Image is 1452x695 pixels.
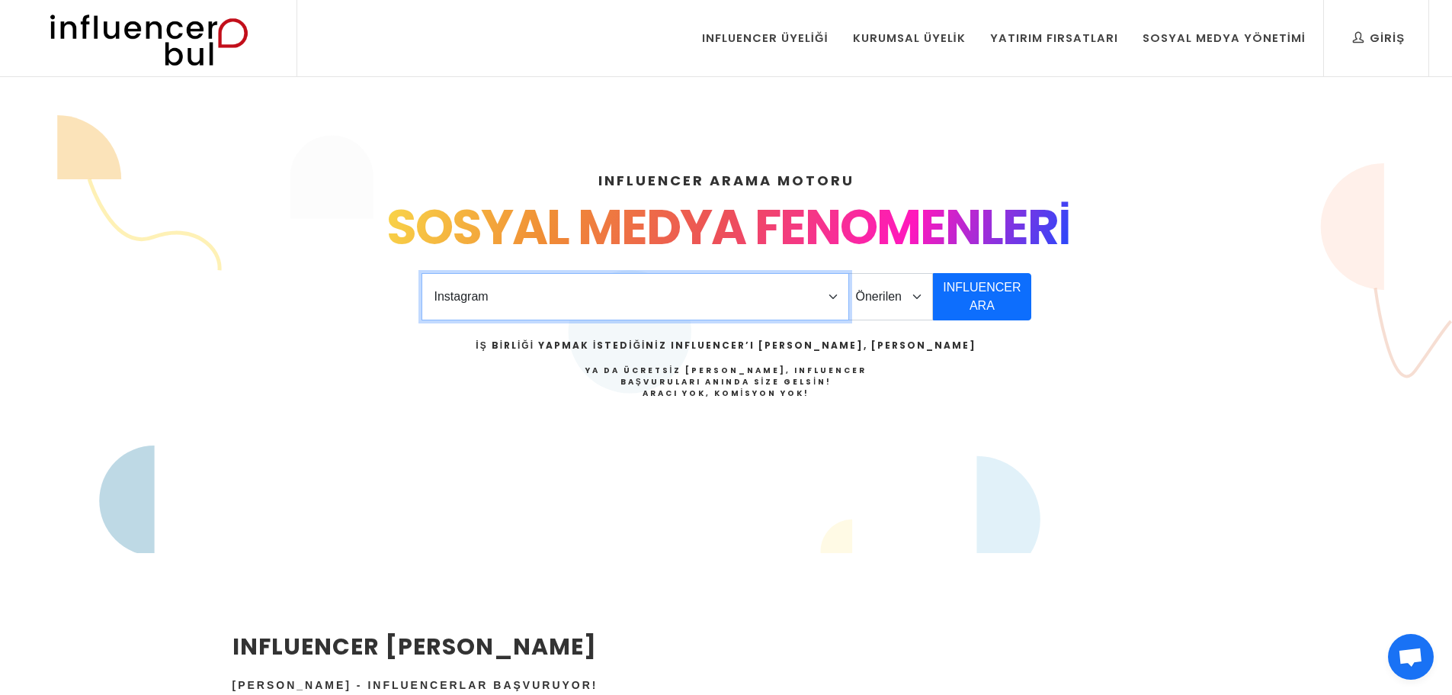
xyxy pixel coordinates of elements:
[476,339,976,352] h2: İş Birliği Yapmak İstediğiniz Influencer’ı [PERSON_NAME], [PERSON_NAME]
[232,629,801,664] h2: INFLUENCER [PERSON_NAME]
[1143,30,1306,47] div: Sosyal Medya Yönetimi
[1388,634,1434,680] div: Açık sohbet
[1353,30,1405,47] div: Giriş
[990,30,1118,47] div: Yatırım Fırsatları
[232,191,1225,264] div: SOSYAL MEDYA FENOMENLERİ
[232,679,598,691] span: [PERSON_NAME] - Influencerlar Başvuruyor!
[853,30,966,47] div: Kurumsal Üyelik
[643,388,810,399] strong: Aracı Yok, Komisyon Yok!
[476,365,976,399] h4: Ya da Ücretsiz [PERSON_NAME], Influencer Başvuruları Anında Size Gelsin!
[933,273,1031,320] button: INFLUENCER ARA
[232,170,1220,191] h4: INFLUENCER ARAMA MOTORU
[702,30,829,47] div: Influencer Üyeliği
